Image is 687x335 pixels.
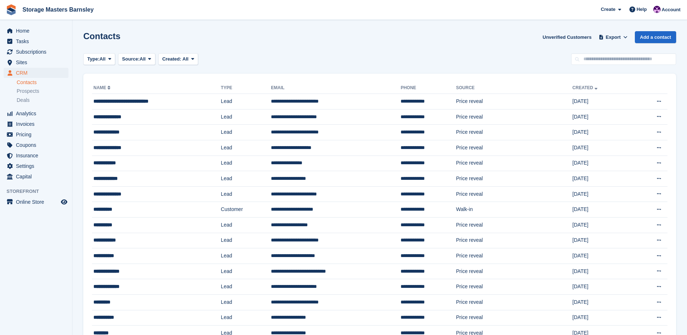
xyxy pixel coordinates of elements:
span: Analytics [16,108,59,119]
td: Lead [221,109,271,125]
td: Lead [221,140,271,156]
a: Add a contact [635,31,676,43]
a: Created [573,85,599,90]
span: Invoices [16,119,59,129]
span: Prospects [17,88,39,95]
span: Storefront [7,188,72,195]
td: Lead [221,233,271,248]
td: Lead [221,125,271,140]
a: Preview store [60,198,68,206]
img: Louise Masters [653,6,661,13]
a: menu [4,119,68,129]
td: Price reveal [456,109,572,125]
th: Source [456,82,572,94]
td: [DATE] [573,125,633,140]
td: Price reveal [456,94,572,109]
a: menu [4,36,68,46]
a: menu [4,68,68,78]
span: Deals [17,97,30,104]
td: [DATE] [573,279,633,295]
a: menu [4,197,68,207]
td: Price reveal [456,217,572,233]
span: Coupons [16,140,59,150]
a: Contacts [17,79,68,86]
a: menu [4,150,68,161]
td: Lead [221,94,271,109]
a: menu [4,108,68,119]
td: Lead [221,294,271,310]
a: Name [93,85,112,90]
span: Home [16,26,59,36]
td: Price reveal [456,156,572,171]
span: Source: [122,55,139,63]
td: [DATE] [573,202,633,218]
span: Create [601,6,615,13]
a: menu [4,161,68,171]
button: Export [597,31,629,43]
td: Price reveal [456,186,572,202]
span: Capital [16,171,59,182]
td: [DATE] [573,233,633,248]
th: Type [221,82,271,94]
a: Unverified Customers [540,31,594,43]
td: Price reveal [456,248,572,264]
a: Prospects [17,87,68,95]
span: All [140,55,146,63]
span: Sites [16,57,59,67]
th: Phone [401,82,456,94]
span: Tasks [16,36,59,46]
button: Source: All [118,53,155,65]
td: Price reveal [456,233,572,248]
a: Storage Masters Barnsley [20,4,97,16]
span: Type: [87,55,100,63]
td: Price reveal [456,294,572,310]
td: Lead [221,310,271,326]
td: [DATE] [573,94,633,109]
td: [DATE] [573,310,633,326]
td: [DATE] [573,109,633,125]
td: Lead [221,248,271,264]
td: Price reveal [456,140,572,156]
h1: Contacts [83,31,121,41]
td: [DATE] [573,217,633,233]
td: [DATE] [573,248,633,264]
span: Insurance [16,150,59,161]
td: Customer [221,202,271,218]
span: Online Store [16,197,59,207]
a: menu [4,26,68,36]
td: Lead [221,264,271,279]
a: menu [4,171,68,182]
td: Walk-in [456,202,572,218]
td: Price reveal [456,125,572,140]
td: [DATE] [573,171,633,187]
td: [DATE] [573,186,633,202]
td: Price reveal [456,264,572,279]
a: Deals [17,96,68,104]
td: Price reveal [456,171,572,187]
td: Lead [221,186,271,202]
td: [DATE] [573,294,633,310]
td: [DATE] [573,156,633,171]
td: Price reveal [456,279,572,295]
th: Email [271,82,401,94]
td: Lead [221,156,271,171]
td: Lead [221,217,271,233]
span: All [183,56,189,62]
td: [DATE] [573,140,633,156]
td: Lead [221,171,271,187]
button: Created: All [158,53,198,65]
span: Subscriptions [16,47,59,57]
span: Created: [162,56,181,62]
span: Settings [16,161,59,171]
td: Lead [221,279,271,295]
a: menu [4,57,68,67]
span: All [100,55,106,63]
a: menu [4,129,68,140]
button: Type: All [83,53,115,65]
img: stora-icon-8386f47178a22dfd0bd8f6a31ec36ba5ce8667c1dd55bd0f319d3a0aa187defe.svg [6,4,17,15]
span: Export [606,34,621,41]
td: Price reveal [456,310,572,326]
span: Pricing [16,129,59,140]
span: Account [662,6,680,13]
a: menu [4,140,68,150]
